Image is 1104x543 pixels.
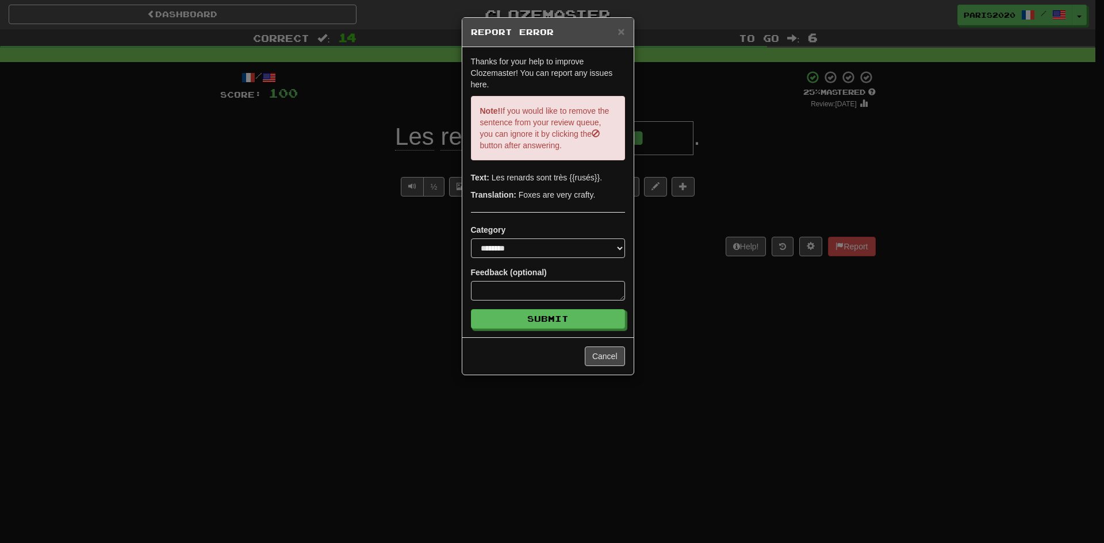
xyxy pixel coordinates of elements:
p: Thanks for your help to improve Clozemaster! You can report any issues here. [471,56,625,90]
strong: Text: [471,173,489,182]
span: × [618,25,624,38]
p: Les renards sont très {{rusés}}. [471,172,625,183]
button: Cancel [585,346,625,366]
h5: Report Error [471,26,625,38]
button: Close [618,25,624,37]
button: Submit [471,309,625,329]
p: If you would like to remove the sentence from your review queue, you can ignore it by clicking th... [471,96,625,160]
label: Category [471,224,506,236]
strong: Note! [480,106,501,115]
label: Feedback (optional) [471,267,547,278]
p: Foxes are very crafty. [471,189,625,201]
strong: Translation: [471,190,516,199]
